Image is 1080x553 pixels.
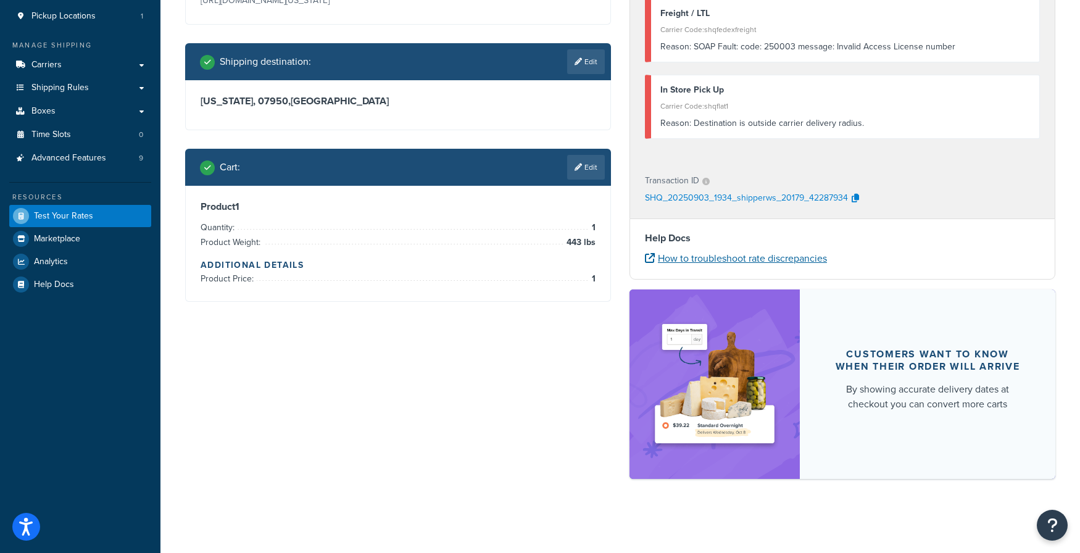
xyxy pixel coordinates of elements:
[201,221,238,234] span: Quantity:
[139,130,143,140] span: 0
[829,382,1026,412] div: By showing accurate delivery dates at checkout you can convert more carts
[9,147,151,170] li: Advanced Features
[9,123,151,146] li: Time Slots
[829,348,1026,373] div: Customers want to know when their order will arrive
[31,153,106,164] span: Advanced Features
[9,273,151,296] a: Help Docs
[660,21,1030,38] div: Carrier Code: shqfedexfreight
[220,162,240,173] h2: Cart :
[660,81,1030,99] div: In Store Pick Up
[201,201,596,213] h3: Product 1
[201,95,596,107] h3: [US_STATE], 07950 , [GEOGRAPHIC_DATA]
[34,280,74,290] span: Help Docs
[141,11,143,22] span: 1
[645,172,699,189] p: Transaction ID
[9,205,151,227] a: Test Your Rates
[9,40,151,51] div: Manage Shipping
[201,272,257,285] span: Product Price:
[31,130,71,140] span: Time Slots
[648,308,781,460] img: feature-image-ddt-36eae7f7280da8017bfb280eaccd9c446f90b1fe08728e4019434db127062ab4.png
[31,83,89,93] span: Shipping Rules
[645,231,1040,246] h4: Help Docs
[9,5,151,28] li: Pickup Locations
[645,189,848,208] p: SHQ_20250903_1934_shipperws_20179_42287934
[9,100,151,123] a: Boxes
[9,54,151,77] a: Carriers
[201,236,264,249] span: Product Weight:
[1037,510,1068,541] button: Open Resource Center
[563,235,596,250] span: 443 lbs
[660,38,1030,56] div: SOAP Fault: code: 250003 message: Invalid Access License number
[31,60,62,70] span: Carriers
[139,153,143,164] span: 9
[34,234,80,244] span: Marketplace
[660,115,1030,132] div: Destination is outside carrier delivery radius.
[9,228,151,250] a: Marketplace
[660,117,691,130] span: Reason:
[660,40,691,53] span: Reason:
[31,106,56,117] span: Boxes
[567,155,605,180] a: Edit
[201,259,596,272] h4: Additional Details
[34,257,68,267] span: Analytics
[9,123,151,146] a: Time Slots0
[220,56,311,67] h2: Shipping destination :
[9,147,151,170] a: Advanced Features9
[589,220,596,235] span: 1
[9,5,151,28] a: Pickup Locations1
[567,49,605,74] a: Edit
[660,5,1030,22] div: Freight / LTL
[34,211,93,222] span: Test Your Rates
[9,77,151,99] a: Shipping Rules
[9,192,151,202] div: Resources
[660,98,1030,115] div: Carrier Code: shqflat1
[589,272,596,286] span: 1
[31,11,96,22] span: Pickup Locations
[645,251,827,265] a: How to troubleshoot rate discrepancies
[9,251,151,273] a: Analytics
